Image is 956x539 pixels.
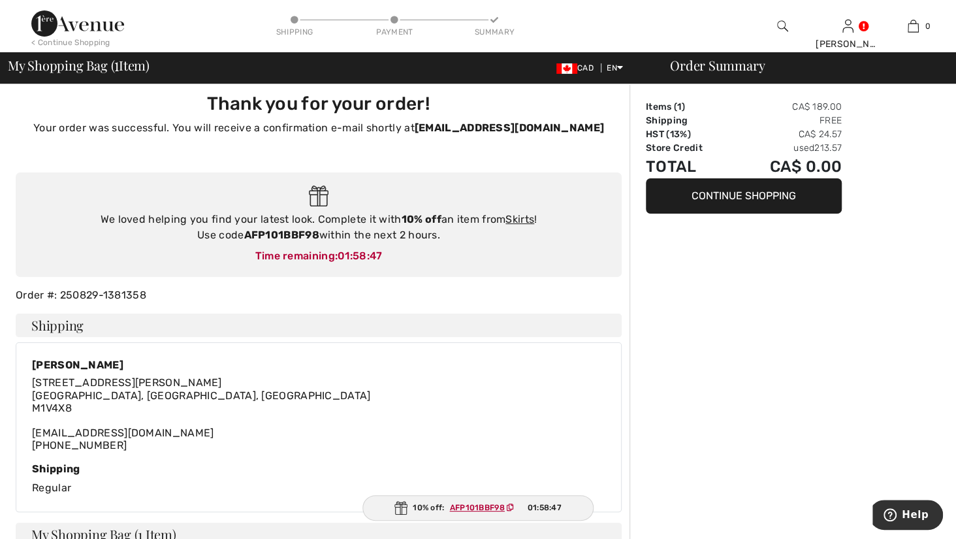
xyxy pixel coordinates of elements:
[556,63,599,73] span: CAD
[654,59,948,72] div: Order Summary
[24,93,614,115] h3: Thank you for your order!
[646,127,732,141] td: HST (13%)
[8,287,629,303] div: Order #: 250829-1381358
[732,100,842,114] td: CA$ 189.00
[842,20,853,32] a: Sign In
[646,178,842,214] button: Continue Shopping
[646,155,732,178] td: Total
[32,463,605,475] div: Shipping
[415,122,604,134] strong: [EMAIL_ADDRESS][DOMAIN_NAME]
[275,26,314,38] div: Shipping
[646,141,732,155] td: Store Credit
[527,502,561,514] span: 01:58:47
[646,100,732,114] td: Items ( )
[881,18,945,34] a: 0
[925,20,931,32] span: 0
[814,142,842,154] span: 213.57
[908,18,919,34] img: My Bag
[375,26,414,38] div: Payment
[732,155,842,178] td: CA$ 0.00
[32,463,605,496] div: Regular
[31,10,124,37] img: 1ère Avenue
[450,503,505,512] ins: AFP101BBF98
[777,18,788,34] img: search the website
[732,141,842,155] td: used
[29,212,609,243] div: We loved helping you find your latest look. Complete it with an item from ! Use code within the n...
[29,248,609,264] div: Time remaining:
[24,120,614,136] p: Your order was successful. You will receive a confirmation e-mail shortly at
[475,26,514,38] div: Summary
[556,63,577,74] img: Canadian Dollar
[505,213,534,225] a: Skirts
[394,501,407,515] img: Gift.svg
[732,127,842,141] td: CA$ 24.57
[402,213,441,225] strong: 10% off
[114,56,119,73] span: 1
[8,59,150,72] span: My Shopping Bag ( Item)
[309,186,329,207] img: Gift.svg
[872,500,943,532] iframe: Opens a widget where you can find more information
[244,229,319,241] strong: AFP101BBF98
[362,495,594,521] div: 10% off:
[32,376,371,451] div: [EMAIL_ADDRESS][DOMAIN_NAME] [PHONE_NUMBER]
[607,63,623,73] span: EN
[32,359,371,371] div: [PERSON_NAME]
[32,376,371,414] span: [STREET_ADDRESS][PERSON_NAME] [GEOGRAPHIC_DATA], [GEOGRAPHIC_DATA], [GEOGRAPHIC_DATA] M1V4X8
[646,114,732,127] td: Shipping
[816,37,880,51] div: [PERSON_NAME]
[732,114,842,127] td: Free
[31,37,110,48] div: < Continue Shopping
[842,18,853,34] img: My Info
[16,314,622,337] h4: Shipping
[677,101,681,112] span: 1
[338,250,382,262] span: 01:58:47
